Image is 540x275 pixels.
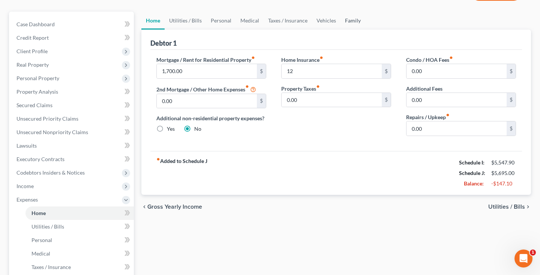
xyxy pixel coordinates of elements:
[206,12,236,30] a: Personal
[25,233,134,247] a: Personal
[406,121,507,136] input: --
[156,157,207,189] strong: Added to Schedule J
[16,102,52,108] span: Secured Claims
[156,114,266,122] label: Additional non-residential property expenses?
[16,75,59,81] span: Personal Property
[449,56,453,60] i: fiber_manual_record
[31,223,64,230] span: Utilities / Bills
[141,12,165,30] a: Home
[167,125,175,133] label: Yes
[10,112,134,126] a: Unsecured Priority Claims
[16,88,58,95] span: Property Analysis
[16,34,49,41] span: Credit Report
[245,85,249,88] i: fiber_manual_record
[31,237,52,243] span: Personal
[257,94,266,108] div: $
[282,93,382,107] input: --
[257,64,266,78] div: $
[16,115,78,122] span: Unsecured Priority Claims
[16,61,49,68] span: Real Property
[16,21,55,27] span: Case Dashboard
[25,260,134,274] a: Taxes / Insurance
[147,204,202,210] span: Gross Yearly Income
[382,93,391,107] div: $
[507,64,516,78] div: $
[507,121,516,136] div: $
[25,220,134,233] a: Utilities / Bills
[282,64,382,78] input: --
[319,56,323,60] i: fiber_manual_record
[464,180,484,187] strong: Balance:
[31,264,71,270] span: Taxes / Insurance
[16,196,38,203] span: Expenses
[264,12,312,30] a: Taxes / Insurance
[16,183,34,189] span: Income
[157,94,257,108] input: --
[156,85,256,94] label: 2nd Mortgage / Other Home Expenses
[31,250,50,257] span: Medical
[382,64,391,78] div: $
[25,247,134,260] a: Medical
[16,169,85,176] span: Codebtors Insiders & Notices
[141,204,147,210] i: chevron_left
[488,204,525,210] span: Utilities / Bills
[10,99,134,112] a: Secured Claims
[312,12,340,30] a: Vehicles
[157,64,257,78] input: --
[340,12,365,30] a: Family
[156,56,255,64] label: Mortgage / Rent for Residential Property
[406,85,442,93] label: Additional Fees
[459,170,485,176] strong: Schedule J:
[31,210,46,216] span: Home
[251,56,255,60] i: fiber_manual_record
[459,159,484,166] strong: Schedule I:
[530,250,536,256] span: 1
[10,139,134,152] a: Lawsuits
[10,31,134,45] a: Credit Report
[491,159,516,166] div: $5,547.90
[16,156,64,162] span: Executory Contracts
[507,93,516,107] div: $
[141,204,202,210] button: chevron_left Gross Yearly Income
[406,64,507,78] input: --
[316,85,320,88] i: fiber_manual_record
[281,85,320,93] label: Property Taxes
[491,169,516,177] div: $5,695.00
[446,113,450,117] i: fiber_manual_record
[281,56,323,64] label: Home Insurance
[16,142,37,149] span: Lawsuits
[10,85,134,99] a: Property Analysis
[16,129,88,135] span: Unsecured Nonpriority Claims
[25,206,134,220] a: Home
[406,113,450,121] label: Repairs / Upkeep
[406,93,507,107] input: --
[150,39,177,48] div: Debtor 1
[156,157,160,161] i: fiber_manual_record
[10,126,134,139] a: Unsecured Nonpriority Claims
[525,204,531,210] i: chevron_right
[10,152,134,166] a: Executory Contracts
[10,18,134,31] a: Case Dashboard
[165,12,206,30] a: Utilities / Bills
[236,12,264,30] a: Medical
[16,48,48,54] span: Client Profile
[514,250,532,268] iframe: Intercom live chat
[488,204,531,210] button: Utilities / Bills chevron_right
[194,125,201,133] label: No
[406,56,453,64] label: Condo / HOA Fees
[491,180,516,187] div: -$147.10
